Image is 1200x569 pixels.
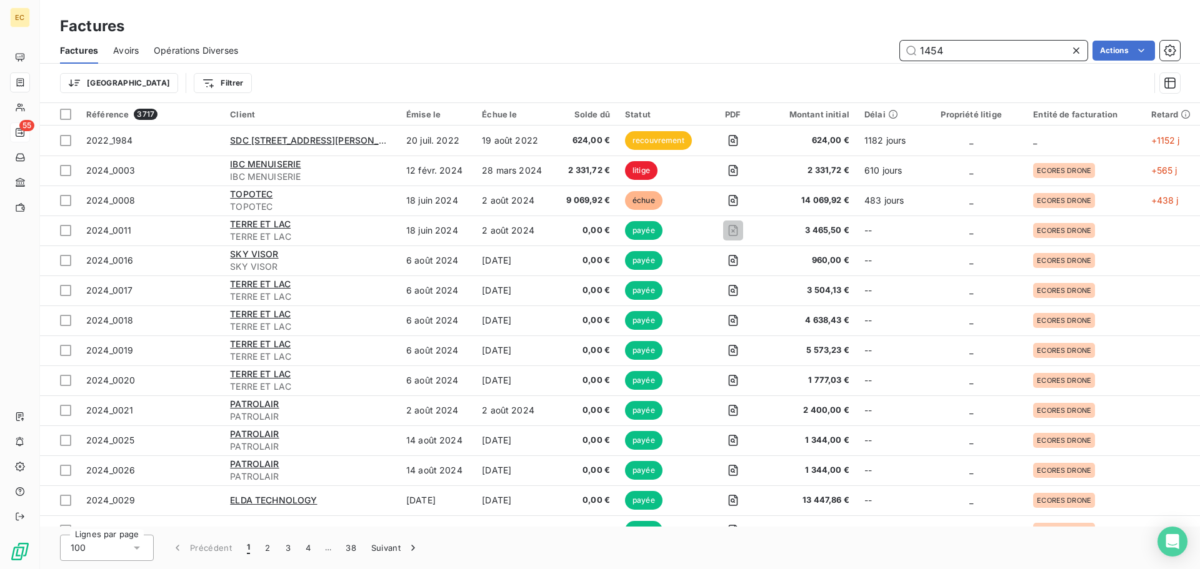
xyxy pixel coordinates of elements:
span: _ [1033,135,1037,146]
span: payée [625,431,662,450]
span: TERRE ET LAC [230,290,391,303]
span: 624,00 € [559,134,610,147]
span: ECORES DRONE [1037,497,1091,504]
span: 2024_0008 [86,195,135,205]
span: 2024_0029 [86,495,135,505]
span: … [318,538,338,558]
span: payée [625,311,662,330]
span: 2024_0025 [86,435,134,445]
td: [DATE] [474,425,551,455]
span: _ [969,195,973,205]
button: 2 [257,535,277,561]
td: 18 juin 2024 [399,215,474,245]
span: 0,00 € [559,524,610,537]
span: 2024_0003 [86,165,135,176]
span: 0,00 € [559,224,610,237]
span: _ [969,495,973,505]
span: TERRE ET LAC [230,279,291,289]
div: Délai [864,109,909,119]
span: payée [625,221,662,240]
td: 6 août 2024 [399,365,474,395]
td: [DATE] [399,485,474,515]
div: Open Intercom Messenger [1157,527,1187,557]
td: 2 août 2024 [399,395,474,425]
div: Propriété litige [924,109,1018,119]
span: 9 319,58 € [772,524,849,537]
h3: Factures [60,15,124,37]
td: 610 jours [857,156,917,186]
span: 2024_0019 [86,345,133,355]
td: -- [857,245,917,275]
td: [DATE] [474,305,551,335]
span: 1 344,00 € [772,464,849,477]
td: 6 août 2024 [399,275,474,305]
input: Rechercher [900,41,1087,61]
span: 2024_0018 [86,315,133,325]
div: Statut [625,109,694,119]
span: ECORES DRONE [1037,317,1091,324]
span: 14 069,92 € [772,194,849,207]
button: Précédent [164,535,239,561]
span: PATROLAIR [230,428,279,439]
span: payée [625,521,662,540]
span: PATROLAIR [230,440,391,453]
div: Solde dû [559,109,610,119]
td: -- [857,305,917,335]
span: TERRE ET LAC [230,380,391,393]
span: PATROLAIR [230,398,279,409]
span: 624,00 € [772,134,849,147]
span: 1 344,00 € [772,434,849,447]
span: +1152 j [1151,135,1180,146]
span: TERRE ET LAC [230,219,291,229]
span: 1 777,03 € [772,374,849,387]
span: ECORES DRONE [1037,197,1091,204]
button: 4 [298,535,318,561]
span: _ [969,315,973,325]
span: 0,00 € [559,404,610,417]
span: 2 331,72 € [559,164,610,177]
span: 2024_0017 [86,285,132,295]
td: 20 juil. 2022 [399,126,474,156]
td: 2 août 2024 [474,215,551,245]
span: TERRE ET LAC [230,369,291,379]
button: Actions [1092,41,1155,61]
div: Émise le [406,109,467,119]
button: Suivant [364,535,427,561]
span: payée [625,491,662,510]
td: 6 août 2024 [399,305,474,335]
span: 2 331,72 € [772,164,849,177]
span: litige [625,161,657,180]
div: Montant initial [772,109,849,119]
td: -- [857,485,917,515]
span: _ [969,375,973,385]
span: PATROLAIR [230,410,391,423]
span: 2024_0030 [86,525,135,535]
div: Échue le [482,109,544,119]
span: Opérations Diverses [154,44,238,57]
td: -- [857,365,917,395]
td: -- [857,335,917,365]
span: IBC MENUISERIE [230,159,301,169]
td: [DATE] [474,455,551,485]
div: Client [230,109,391,119]
span: ECORES DRONE [1037,257,1091,264]
span: _ [969,255,973,265]
span: Factures [60,44,98,57]
span: 1 [247,542,250,554]
span: payée [625,251,662,270]
td: [DATE] [474,485,551,515]
span: PATROLAIR [230,458,279,469]
td: -- [857,395,917,425]
span: SDC [STREET_ADDRESS][PERSON_NAME] [230,135,408,146]
span: TOPOTEC [230,200,391,213]
td: -- [857,515,917,545]
span: ECORES DRONE [1037,347,1091,354]
button: Filtrer [194,73,251,93]
div: Retard [1151,109,1192,119]
span: 2024_0011 [86,225,131,235]
span: 9 069,92 € [559,194,610,207]
button: 38 [338,535,364,561]
span: ECORES DRONE [1037,287,1091,294]
td: [DATE] [474,245,551,275]
span: TERRE ET LAC [230,320,391,333]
